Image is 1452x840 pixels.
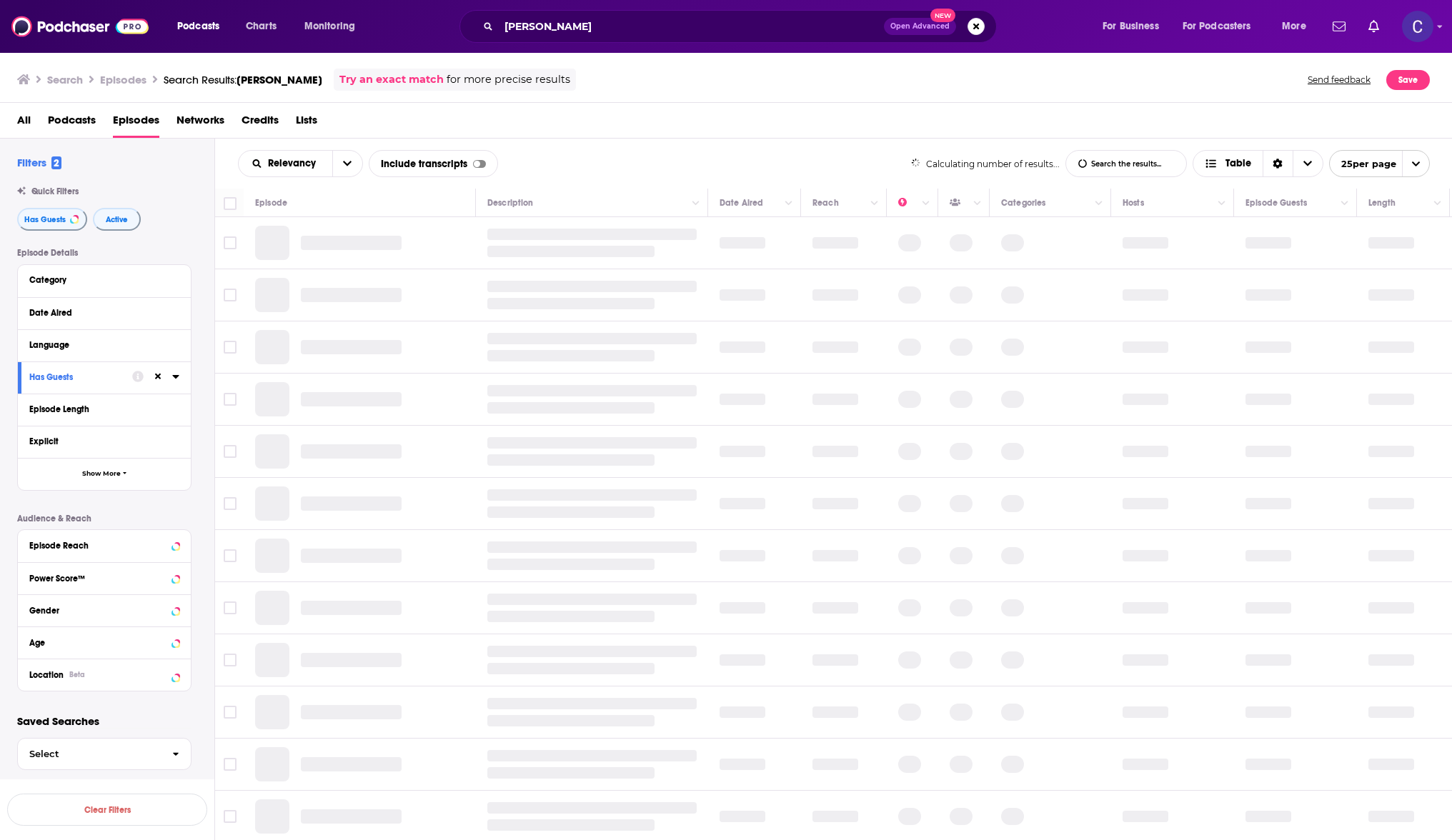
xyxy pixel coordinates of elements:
[29,601,179,619] button: Gender
[1173,15,1272,38] button: open menu
[1272,15,1324,38] button: open menu
[82,470,121,478] span: Show More
[1329,150,1430,177] button: open menu
[29,670,64,680] span: Location
[113,109,159,138] a: Episodes
[950,194,970,211] div: Has Guests
[499,15,884,38] input: Search podcasts, credits, & more...
[224,549,237,562] span: Toggle select row
[224,445,237,458] span: Toggle select row
[29,372,123,382] div: Has Guests
[242,109,279,138] span: Credits
[18,749,161,759] span: Select
[24,216,66,224] span: Has Guests
[224,601,237,614] span: Toggle select row
[296,109,317,138] a: Lists
[1213,195,1230,212] button: Column Actions
[29,271,179,289] button: Category
[17,109,31,138] a: All
[1330,153,1396,175] span: 25 per page
[447,71,570,88] span: for more precise results
[1429,195,1446,212] button: Column Actions
[224,810,237,823] span: Toggle select row
[106,216,128,224] span: Active
[969,195,986,212] button: Column Actions
[51,156,61,169] span: 2
[237,73,322,86] span: [PERSON_NAME]
[29,336,179,354] button: Language
[1303,69,1375,91] button: Send feedback
[1282,16,1306,36] span: More
[1363,14,1385,39] a: Show notifications dropdown
[1090,195,1108,212] button: Column Actions
[239,159,332,169] button: open menu
[1263,151,1293,176] div: Sort Direction
[780,195,797,212] button: Column Actions
[7,794,207,826] button: Clear Filters
[1327,14,1351,39] a: Show notifications dropdown
[29,574,167,584] div: Power Score™
[238,150,363,177] h2: Choose List sort
[224,654,237,666] span: Toggle select row
[17,514,192,524] p: Audience & Reach
[224,289,237,301] span: Toggle select row
[890,23,950,30] span: Open Advanced
[332,151,362,176] button: open menu
[29,275,170,285] div: Category
[930,9,956,22] span: New
[29,569,179,586] button: Power Score™
[176,109,224,138] a: Networks
[29,665,179,683] button: LocationBeta
[11,13,149,40] img: Podchaser - Follow, Share and Rate Podcasts
[1368,194,1396,211] div: Length
[1193,150,1323,177] button: Choose View
[29,368,132,386] button: Has Guests
[17,208,87,231] button: Has Guests
[224,758,237,771] span: Toggle select row
[29,638,167,648] div: Age
[884,18,956,35] button: Open AdvancedNew
[29,308,170,318] div: Date Aired
[17,714,192,728] p: Saved Searches
[29,541,167,551] div: Episode Reach
[1402,11,1433,42] button: Show profile menu
[164,73,322,86] div: Search Results:
[177,16,219,36] span: Podcasts
[29,633,179,651] button: Age
[1402,11,1433,42] span: Logged in as publicityxxtina
[1245,194,1307,211] div: Episode Guests
[17,248,192,258] p: Episode Details
[1123,194,1144,211] div: Hosts
[100,73,146,86] h3: Episodes
[47,73,83,86] h3: Search
[304,16,355,36] span: Monitoring
[369,150,498,177] div: Include transcripts
[473,10,1010,43] div: Search podcasts, credits, & more...
[29,432,179,450] button: Explicit
[1001,194,1045,211] div: Categories
[487,194,533,211] div: Description
[1093,15,1177,38] button: open menu
[167,15,238,38] button: open menu
[812,194,839,211] div: Reach
[48,109,96,138] a: Podcasts
[29,606,167,616] div: Gender
[339,71,444,88] a: Try an exact match
[1336,195,1353,212] button: Column Actions
[29,400,179,418] button: Episode Length
[246,16,277,36] span: Charts
[255,194,287,211] div: Episode
[29,436,170,446] div: Explicit
[164,73,322,86] a: Search Results:[PERSON_NAME]
[93,208,141,231] button: Active
[29,404,170,414] div: Episode Length
[31,186,79,196] span: Quick Filters
[1183,16,1251,36] span: For Podcasters
[898,194,918,211] div: Power Score
[18,458,191,490] button: Show More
